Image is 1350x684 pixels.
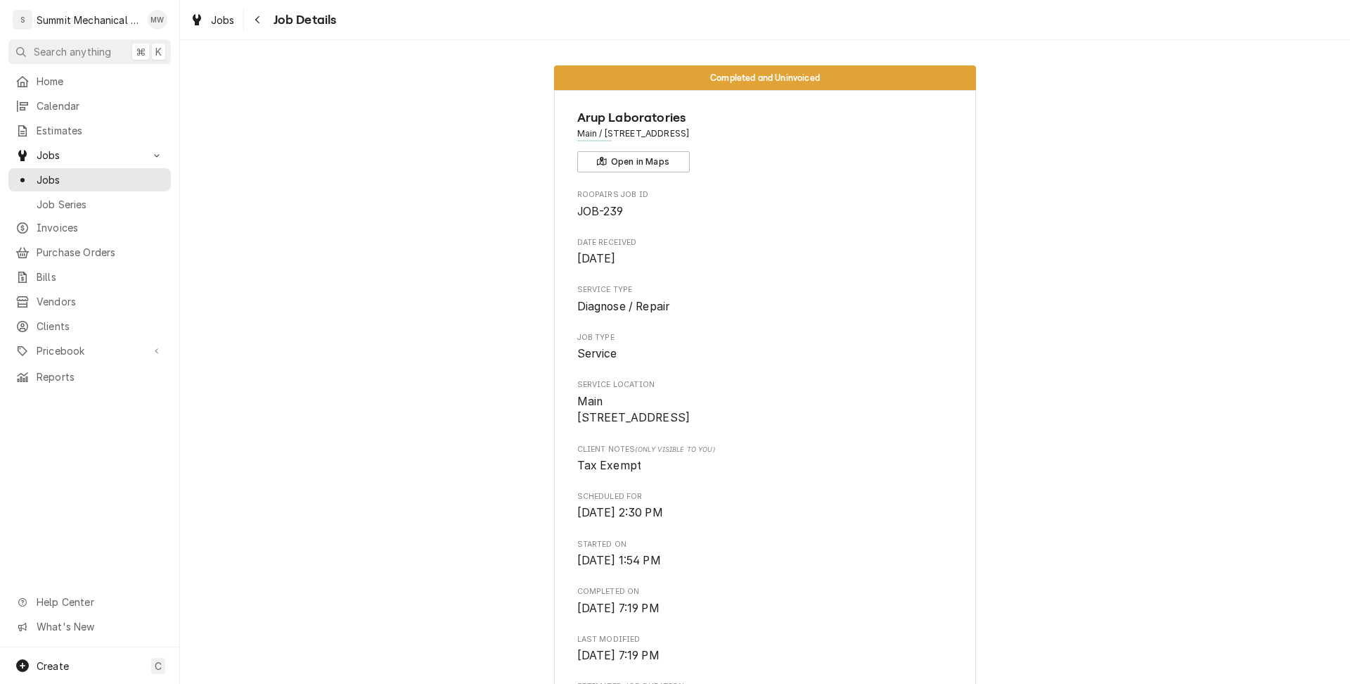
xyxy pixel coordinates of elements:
span: Completed On [577,586,953,597]
span: Job Series [37,197,164,212]
div: Service Location [577,379,953,426]
span: Service [577,347,617,360]
span: Vendors [37,294,164,309]
span: (Only Visible to You) [635,445,714,453]
span: Scheduled For [577,505,953,521]
span: Roopairs Job ID [577,189,953,201]
span: Purchase Orders [37,245,164,260]
span: [DATE] 1:54 PM [577,554,661,567]
div: [object Object] [577,444,953,474]
a: Go to What's New [8,615,171,638]
a: Clients [8,315,171,338]
span: Job Type [577,332,953,343]
div: MW [148,10,167,30]
div: Summit Mechanical Service LLC [37,13,140,27]
span: Search anything [34,44,111,59]
span: Last Modified [577,647,953,664]
span: Job Details [269,11,337,30]
span: Bills [37,270,164,284]
span: Scheduled For [577,491,953,502]
div: Status [554,65,976,90]
span: [DATE] 7:19 PM [577,649,660,662]
a: Jobs [184,8,240,32]
span: Service Location [577,379,953,391]
span: Home [37,74,164,89]
span: Calendar [37,99,164,113]
div: Completed On [577,586,953,616]
div: Megan Weeks's Avatar [148,10,167,30]
div: Started On [577,539,953,569]
a: Calendar [8,94,171,118]
span: Pricebook [37,343,143,358]
span: Jobs [211,13,235,27]
a: Estimates [8,119,171,142]
span: Started On [577,539,953,550]
div: Job Type [577,332,953,362]
span: Jobs [37,148,143,163]
span: Clients [37,319,164,334]
span: Estimates [37,123,164,138]
span: Main [STREET_ADDRESS] [577,395,690,425]
div: Date Received [577,237,953,267]
span: Completed On [577,600,953,617]
a: Go to Pricebook [8,339,171,362]
span: Tax Exempt [577,459,642,472]
span: Started On [577,552,953,569]
div: Client Information [577,108,953,172]
div: Scheduled For [577,491,953,521]
span: Diagnose / Repair [577,300,670,313]
span: Name [577,108,953,127]
span: Invoices [37,220,164,235]
span: Roopairs Job ID [577,203,953,220]
span: Completed and Uninvoiced [710,73,820,82]
a: Jobs [8,168,171,191]
span: Create [37,660,69,672]
span: What's New [37,619,162,634]
a: Go to Help Center [8,590,171,614]
a: Home [8,70,171,93]
a: Invoices [8,216,171,239]
span: Address [577,127,953,140]
button: Search anything⌘K [8,39,171,64]
div: S [13,10,32,30]
span: Client Notes [577,444,953,455]
span: Date Received [577,251,953,267]
div: Service Type [577,284,953,315]
span: Jobs [37,172,164,187]
a: Bills [8,265,171,289]
span: [DATE] [577,252,616,265]
span: Service Type [577,298,953,315]
a: Vendors [8,290,171,313]
span: C [155,659,162,673]
button: Open in Maps [577,151,690,172]
span: Help Center [37,595,162,609]
div: Last Modified [577,634,953,664]
span: Service Location [577,393,953,426]
span: JOB-239 [577,205,624,218]
a: Purchase Orders [8,241,171,264]
span: K [155,44,162,59]
span: Date Received [577,237,953,248]
span: ⌘ [136,44,146,59]
span: [object Object] [577,457,953,474]
a: Reports [8,365,171,388]
a: Go to Jobs [8,144,171,167]
div: Roopairs Job ID [577,189,953,220]
span: Last Modified [577,634,953,645]
button: Navigate back [247,8,269,31]
span: [DATE] 7:19 PM [577,602,660,615]
span: Service Type [577,284,953,296]
a: Job Series [8,193,171,216]
span: [DATE] 2:30 PM [577,506,663,519]
span: Job Type [577,346,953,362]
span: Reports [37,369,164,384]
